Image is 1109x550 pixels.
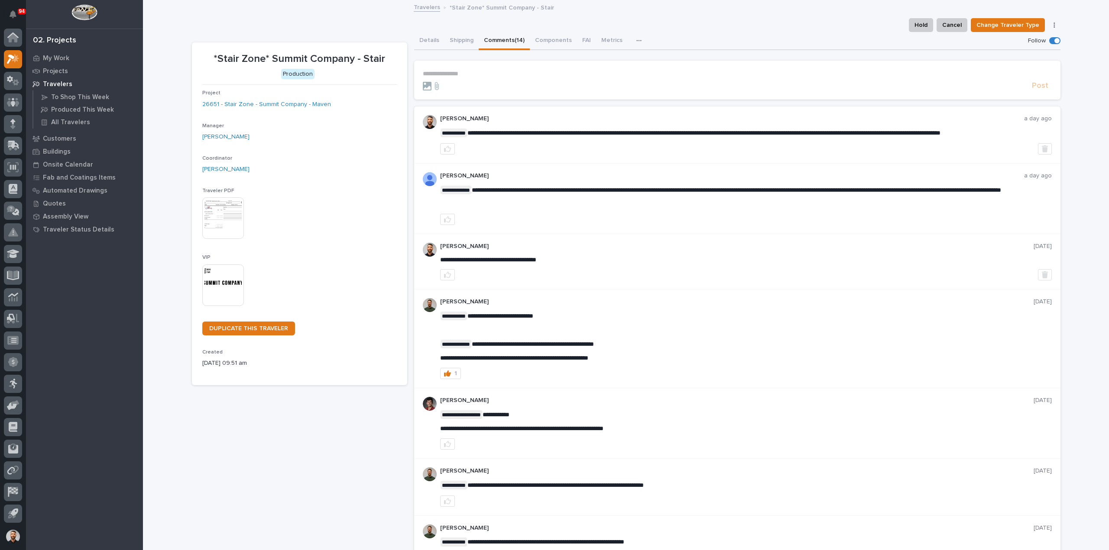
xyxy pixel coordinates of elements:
p: a day ago [1024,115,1052,122]
div: 02. Projects [33,36,76,45]
p: Projects [43,68,68,75]
p: [PERSON_NAME] [440,298,1034,306]
a: Traveler Status Details [26,223,143,236]
span: Traveler PDF [202,188,234,193]
a: All Travelers [33,116,143,128]
span: Created [202,350,223,355]
p: [DATE] [1034,524,1052,532]
span: Project [202,90,221,96]
span: Hold [914,20,927,30]
button: Cancel [937,18,967,32]
p: [PERSON_NAME] [440,172,1024,180]
a: 26651 - Stair Zone - Summit Company - Maven [202,100,331,109]
button: FAI [577,32,596,50]
p: [DATE] 09:51 am [202,359,397,368]
button: Comments (14) [479,32,530,50]
a: Automated Drawings [26,184,143,197]
p: [DATE] [1034,467,1052,475]
p: My Work [43,55,69,62]
button: like this post [440,214,455,225]
button: Post [1028,81,1052,91]
p: Quotes [43,200,66,208]
a: [PERSON_NAME] [202,165,250,174]
button: Hold [909,18,933,32]
img: AATXAJw4slNr5ea0WduZQVIpKGhdapBAGQ9xVsOeEvl5=s96-c [423,467,437,481]
p: [PERSON_NAME] [440,524,1034,532]
a: Buildings [26,145,143,158]
a: Travelers [414,2,440,12]
p: [DATE] [1034,243,1052,250]
p: Fab and Coatings Items [43,174,116,182]
img: AGNmyxaji213nCK4JzPdPN3H3CMBhXDSA2tJ_sy3UIa5=s96-c [423,243,437,257]
button: Components [530,32,577,50]
img: AATXAJw4slNr5ea0WduZQVIpKGhdapBAGQ9xVsOeEvl5=s96-c [423,298,437,312]
a: Assembly View [26,210,143,223]
button: Metrics [596,32,628,50]
a: Produced This Week [33,103,143,116]
span: VIP [202,255,211,260]
button: Details [414,32,444,50]
a: To Shop This Week [33,91,143,103]
img: Workspace Logo [71,4,97,20]
span: Post [1032,81,1048,91]
p: [DATE] [1034,397,1052,404]
p: Onsite Calendar [43,161,93,169]
a: Customers [26,132,143,145]
p: Assembly View [43,213,88,221]
div: Production [281,69,315,80]
span: Cancel [942,20,962,30]
p: [PERSON_NAME] [440,115,1024,122]
a: Projects [26,64,143,77]
p: [DATE] [1034,298,1052,306]
p: Travelers [43,80,72,88]
p: [PERSON_NAME] [440,467,1034,475]
div: 1 [454,370,457,376]
a: My Work [26,51,143,64]
p: All Travelers [51,119,90,126]
img: AOh14GjpcA6ydKGAvwfezp8OhN30Q3_1BHk5lQOeczEvCIoEuGETHm2tT-JUDAHyqffuBe4ae2BInEDZwLlH3tcCd_oYlV_i4... [423,172,437,186]
button: like this post [440,143,455,154]
a: Fab and Coatings Items [26,171,143,184]
a: DUPLICATE THIS TRAVELER [202,322,295,335]
p: [PERSON_NAME] [440,397,1034,404]
button: users-avatar [4,527,22,546]
img: AATXAJw4slNr5ea0WduZQVIpKGhdapBAGQ9xVsOeEvl5=s96-c [423,524,437,538]
button: Delete post [1038,143,1052,154]
p: Customers [43,135,76,143]
p: 94 [19,8,25,14]
a: Travelers [26,77,143,90]
span: Coordinator [202,156,232,161]
span: Manager [202,123,224,129]
p: Produced This Week [51,106,114,114]
button: like this post [440,269,455,280]
img: ROij9lOReuV7WqYxWfnW [423,397,437,411]
p: Buildings [43,148,71,156]
button: like this post [440,495,455,507]
a: Quotes [26,197,143,210]
button: 1 [440,368,461,379]
div: Notifications94 [11,10,22,24]
p: To Shop This Week [51,93,109,101]
span: DUPLICATE THIS TRAVELER [209,325,288,331]
p: *Stair Zone* Summit Company - Stair [202,53,397,65]
button: Change Traveler Type [971,18,1045,32]
button: like this post [440,438,455,450]
p: [PERSON_NAME] [440,243,1034,250]
button: Delete post [1038,269,1052,280]
p: Follow [1028,37,1046,45]
p: a day ago [1024,172,1052,180]
p: Traveler Status Details [43,226,114,234]
img: AGNmyxaji213nCK4JzPdPN3H3CMBhXDSA2tJ_sy3UIa5=s96-c [423,115,437,129]
button: Shipping [444,32,479,50]
p: *Stair Zone* Summit Company - Stair [450,2,554,12]
a: Onsite Calendar [26,158,143,171]
span: Change Traveler Type [976,20,1039,30]
p: Automated Drawings [43,187,107,195]
button: Notifications [4,5,22,23]
a: [PERSON_NAME] [202,132,250,142]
